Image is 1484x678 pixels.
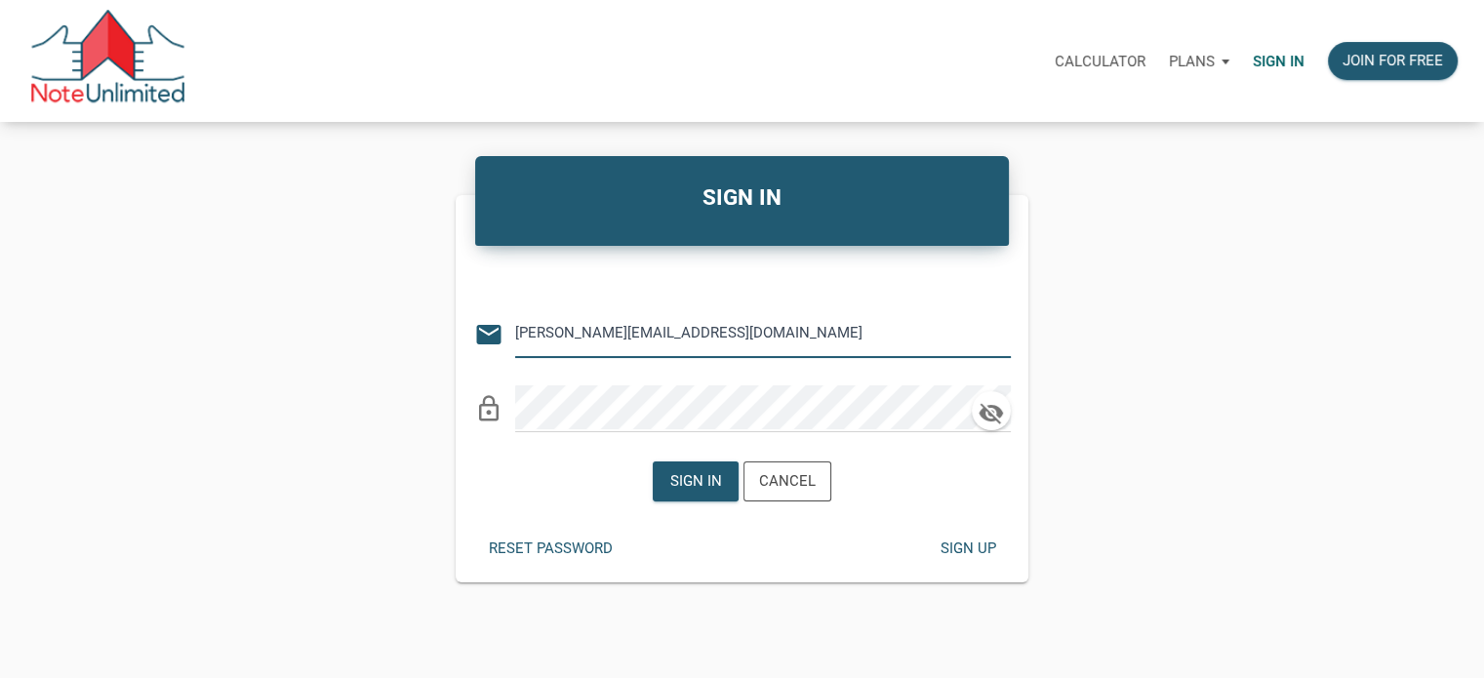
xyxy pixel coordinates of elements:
i: email [474,320,503,349]
div: Reset password [489,538,613,560]
a: Join for free [1316,30,1469,92]
div: Cancel [759,470,816,493]
button: Plans [1157,32,1241,91]
i: lock_outline [474,394,503,423]
p: Plans [1169,53,1215,70]
input: Email [515,311,982,355]
a: Calculator [1043,30,1157,92]
button: Cancel [743,461,831,501]
div: Sign in [670,470,722,493]
p: Sign in [1253,53,1304,70]
div: Sign up [940,538,995,560]
button: Join for free [1328,42,1458,80]
h4: SIGN IN [490,181,995,215]
button: Sign up [925,530,1011,568]
button: Reset password [474,530,627,568]
button: Sign in [653,461,739,501]
img: NoteUnlimited [29,10,186,112]
a: Sign in [1241,30,1316,92]
p: Calculator [1055,53,1145,70]
a: Plans [1157,30,1241,92]
div: Join for free [1343,50,1443,72]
